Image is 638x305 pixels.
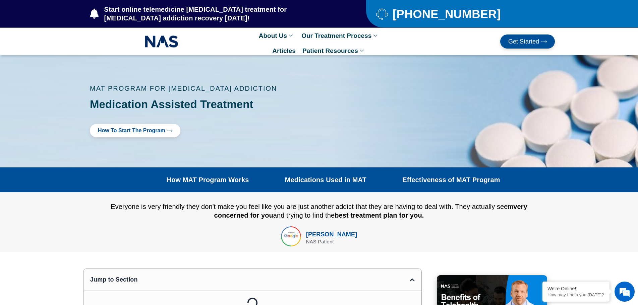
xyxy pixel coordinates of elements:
div: Close table of contents [410,277,415,283]
div: [PERSON_NAME] [306,230,357,239]
a: How MAT Program Works [167,176,249,184]
p: How may I help you today? [547,292,604,297]
img: NAS_email_signature-removebg-preview.png [145,34,178,49]
a: How to Start the program [90,124,180,137]
img: top rated online suboxone treatment for opioid addiction treatment in tennessee and texas [281,226,301,246]
div: We're Online! [547,286,604,291]
a: Patient Resources [299,43,369,58]
a: Get Started [500,34,555,49]
h1: Medication Assisted Treatment [90,98,385,110]
div: NAS Patient [306,239,357,244]
a: Medications Used in MAT [285,176,366,184]
span: How to Start the program [98,128,165,133]
a: Articles [269,43,299,58]
b: best treatment plan for you. [335,212,424,219]
div: Everyone is very friendly they don't make you feel like you are just another addict that they are... [107,202,531,220]
span: Get Started [508,39,539,45]
span: Start online telemedicine [MEDICAL_DATA] treatment for [MEDICAL_DATA] addiction recovery [DATE]! [103,5,340,22]
a: Our Treatment Process [298,28,383,43]
a: About Us [255,28,298,43]
a: [PHONE_NUMBER] [376,8,538,20]
span: [PHONE_NUMBER] [391,10,501,18]
p: MAT Program for [MEDICAL_DATA] addiction [90,85,385,92]
a: Effectiveness of MAT Program [402,176,500,184]
a: Start online telemedicine [MEDICAL_DATA] treatment for [MEDICAL_DATA] addiction recovery [DATE]! [90,5,339,22]
div: Jump to Section [90,276,410,284]
b: very concerned for you [214,203,527,219]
